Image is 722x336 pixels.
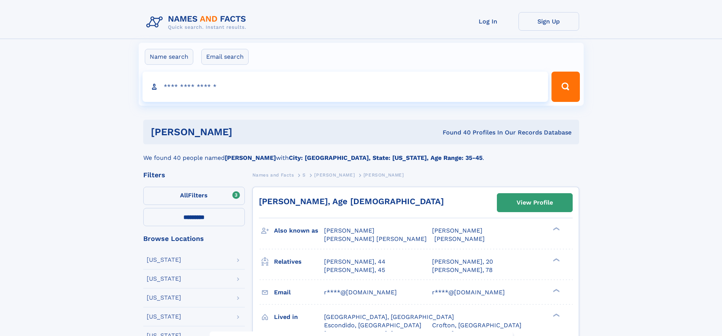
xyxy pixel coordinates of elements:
div: ❯ [551,257,560,262]
b: City: [GEOGRAPHIC_DATA], State: [US_STATE], Age Range: 35-45 [289,154,482,161]
h3: Also known as [274,224,324,237]
button: Search Button [551,72,579,102]
a: Sign Up [518,12,579,31]
div: View Profile [517,194,553,211]
label: Name search [145,49,193,65]
div: [US_STATE] [147,276,181,282]
div: Filters [143,172,245,178]
a: [PERSON_NAME], 44 [324,258,385,266]
div: [US_STATE] [147,295,181,301]
a: S [302,170,306,180]
div: ❯ [551,288,560,293]
a: [PERSON_NAME] [314,170,355,180]
div: [US_STATE] [147,257,181,263]
a: Names and Facts [252,170,294,180]
span: Crofton, [GEOGRAPHIC_DATA] [432,322,522,329]
span: [GEOGRAPHIC_DATA], [GEOGRAPHIC_DATA] [324,313,454,320]
div: [US_STATE] [147,314,181,320]
img: Logo Names and Facts [143,12,252,33]
div: We found 40 people named with . [143,144,579,163]
div: Browse Locations [143,235,245,242]
h1: [PERSON_NAME] [151,127,338,137]
h3: Email [274,286,324,299]
div: Found 40 Profiles In Our Records Database [337,128,572,137]
span: [PERSON_NAME] [434,235,485,242]
label: Email search [201,49,249,65]
input: search input [143,72,548,102]
h3: Relatives [274,255,324,268]
span: [PERSON_NAME] [363,172,404,178]
a: View Profile [497,194,572,212]
a: [PERSON_NAME], 20 [432,258,493,266]
span: [PERSON_NAME] [314,172,355,178]
span: [PERSON_NAME] [432,227,482,234]
span: [PERSON_NAME] [PERSON_NAME] [324,235,427,242]
label: Filters [143,187,245,205]
div: ❯ [551,313,560,317]
span: Escondido, [GEOGRAPHIC_DATA] [324,322,421,329]
a: [PERSON_NAME], 78 [432,266,493,274]
a: Log In [458,12,518,31]
span: All [180,192,188,199]
span: S [302,172,306,178]
span: [PERSON_NAME] [324,227,374,234]
a: [PERSON_NAME], 45 [324,266,385,274]
b: [PERSON_NAME] [225,154,276,161]
a: [PERSON_NAME], Age [DEMOGRAPHIC_DATA] [259,197,444,206]
div: ❯ [551,227,560,231]
h3: Lived in [274,311,324,323]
